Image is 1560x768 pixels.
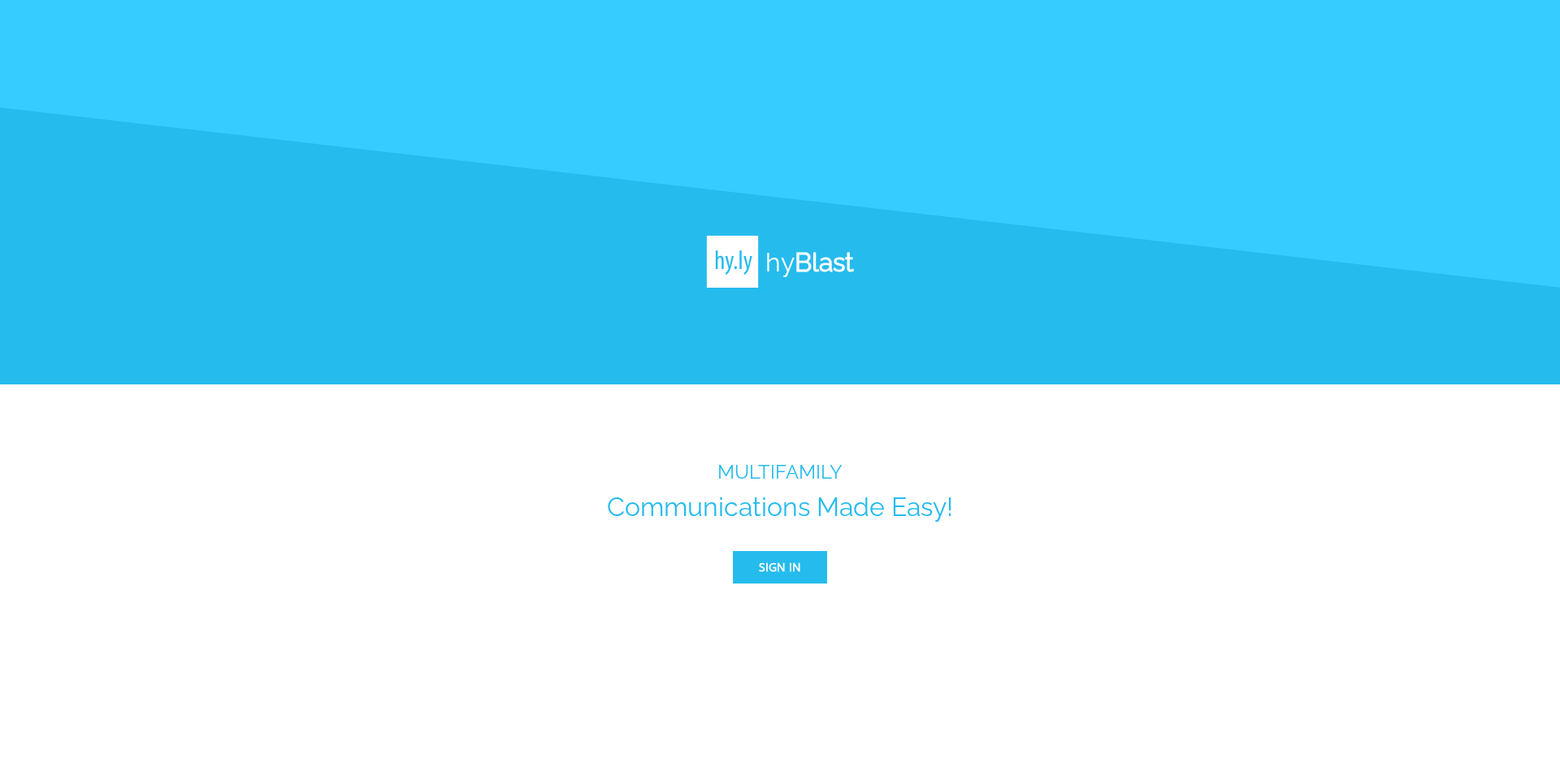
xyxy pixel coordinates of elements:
button: Sign In [733,551,827,584]
h1: Communications Made Easy! [607,492,953,522]
h1: hy [759,247,854,277]
b: Blast [795,247,854,277]
h3: MULTIFAMILY [607,461,953,484]
span: Sign In [759,558,801,578]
